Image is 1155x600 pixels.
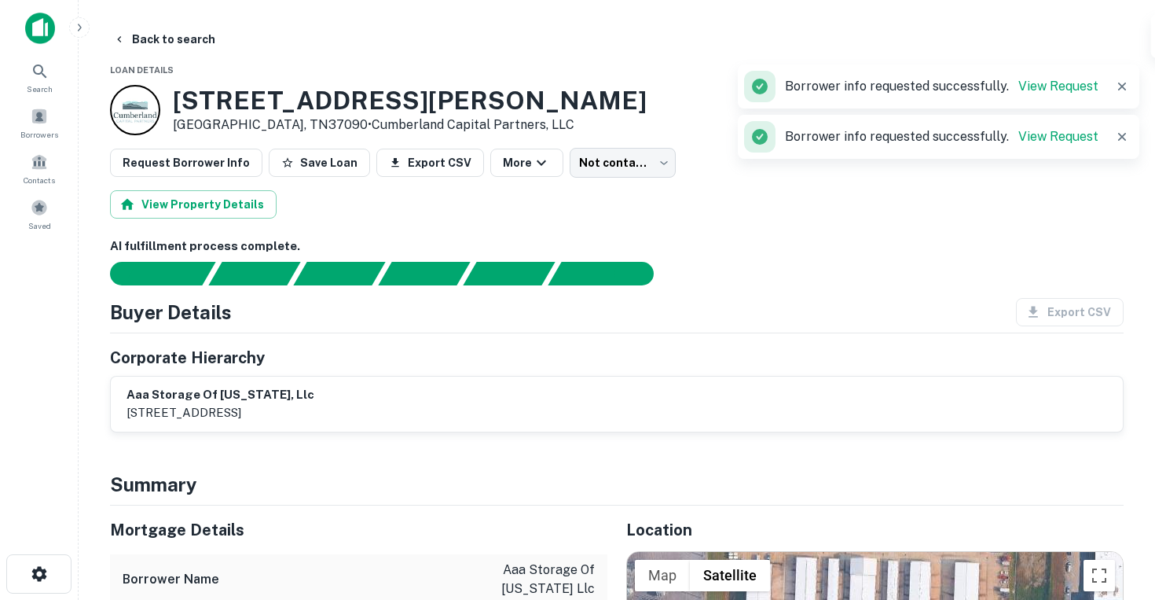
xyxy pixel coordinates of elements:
h6: aaa storage of [US_STATE], llc [126,386,314,404]
p: [GEOGRAPHIC_DATA], TN37090 • [173,116,647,134]
a: Search [5,56,74,98]
a: View Request [1018,129,1098,144]
button: Back to search [107,25,222,53]
h5: Mortgage Details [110,518,607,542]
span: Contacts [24,174,55,186]
a: View Request [1018,79,1098,94]
span: Search [27,83,53,95]
a: Borrowers [5,101,74,144]
div: AI fulfillment process complete. [548,262,673,285]
div: Principals found, still searching for contact information. This may take time... [463,262,555,285]
h6: AI fulfillment process complete. [110,237,1124,256]
div: Sending borrower request to AI... [91,262,209,285]
img: capitalize-icon.png [25,13,55,44]
p: Borrower info requested successfully. [785,127,1098,146]
div: Documents found, AI parsing details... [293,262,385,285]
p: [STREET_ADDRESS] [126,403,314,422]
a: Cumberland Capital Partners, LLC [372,117,574,132]
button: View Property Details [110,190,277,219]
h4: Summary [110,470,1124,499]
a: Saved [5,193,74,235]
p: aaa storage of [US_STATE] llc [453,561,595,598]
span: Saved [28,219,51,232]
button: Save Loan [269,149,370,177]
div: Your request is received and processing... [208,262,300,285]
button: Toggle fullscreen view [1083,560,1115,591]
h5: Corporate Hierarchy [110,346,265,370]
span: Borrowers [20,128,58,141]
h4: Buyer Details [110,298,232,326]
button: Export CSV [376,149,484,177]
button: Show satellite imagery [690,560,770,591]
p: Borrower info requested successfully. [785,77,1098,96]
h3: [STREET_ADDRESS][PERSON_NAME] [173,86,647,116]
span: Loan Details [110,65,174,75]
button: Request Borrower Info [110,149,262,177]
button: Show street map [635,560,690,591]
h6: Borrower Name [123,570,219,589]
div: Not contacted [570,148,676,178]
iframe: Chat Widget [1076,474,1155,550]
button: More [490,149,563,177]
a: Contacts [5,147,74,190]
div: Principals found, AI now looking for contact information... [378,262,470,285]
h5: Location [626,518,1124,542]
